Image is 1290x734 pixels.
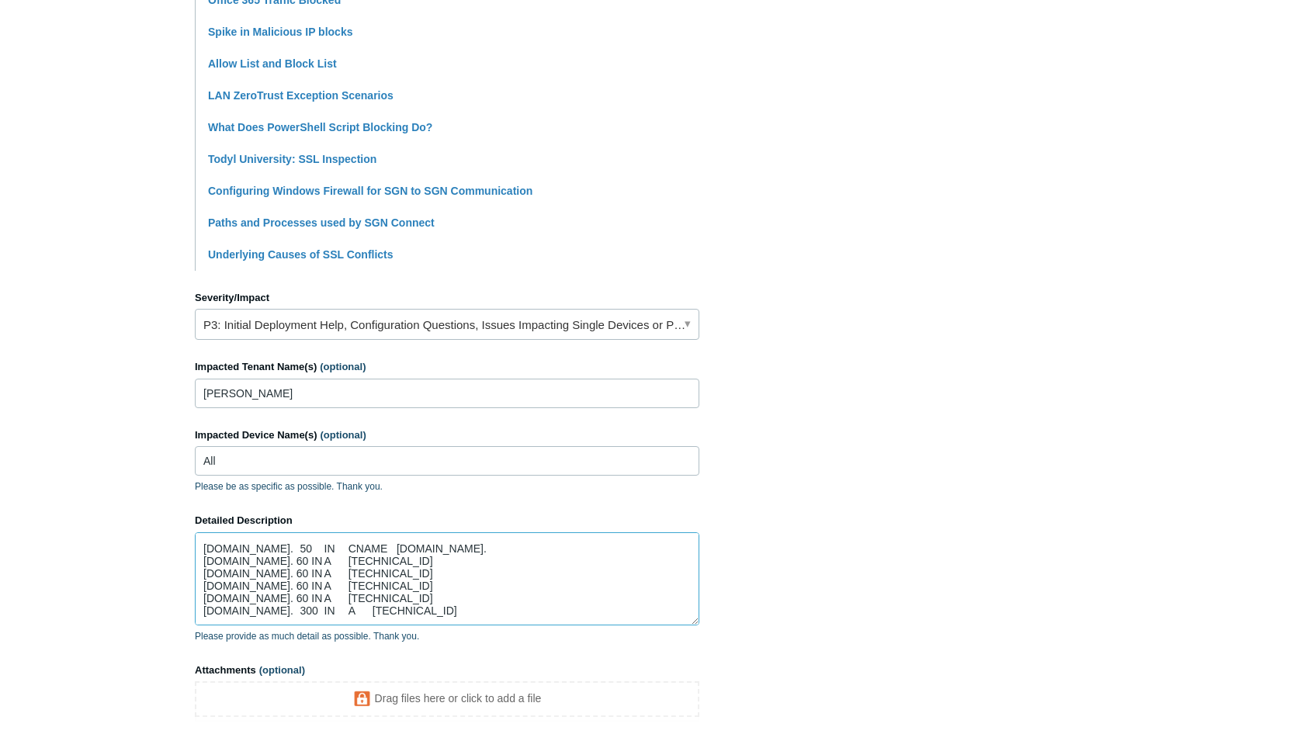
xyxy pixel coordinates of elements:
[195,629,699,643] p: Please provide as much detail as possible. Thank you.
[195,309,699,340] a: P3: Initial Deployment Help, Configuration Questions, Issues Impacting Single Devices or Past Out...
[259,664,305,676] span: (optional)
[208,185,532,197] a: Configuring Windows Firewall for SGN to SGN Communication
[208,57,337,70] a: Allow List and Block List
[208,121,432,133] a: What Does PowerShell Script Blocking Do?
[195,663,699,678] label: Attachments
[195,513,699,528] label: Detailed Description
[208,248,394,261] a: Underlying Causes of SSL Conflicts
[195,359,699,375] label: Impacted Tenant Name(s)
[208,153,376,165] a: Todyl University: SSL Inspection
[321,429,366,441] span: (optional)
[208,216,435,229] a: Paths and Processes used by SGN Connect
[195,480,699,493] p: Please be as specific as possible. Thank you.
[208,89,394,102] a: LAN ZeroTrust Exception Scenarios
[320,361,366,372] span: (optional)
[208,26,352,38] a: Spike in Malicious IP blocks
[195,290,699,306] label: Severity/Impact
[195,428,699,443] label: Impacted Device Name(s)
